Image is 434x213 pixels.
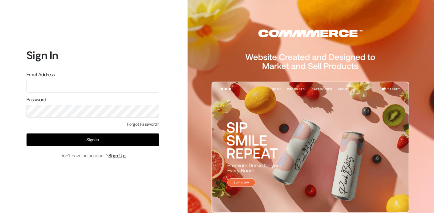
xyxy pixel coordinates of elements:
[27,133,159,146] button: Sign In
[127,121,159,127] a: Forgot Password?
[27,96,46,103] label: Password
[27,71,55,78] label: Email Address
[60,152,126,159] span: Don’t have an account ?
[108,152,126,159] a: Sign Up
[27,49,159,62] h1: Sign In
